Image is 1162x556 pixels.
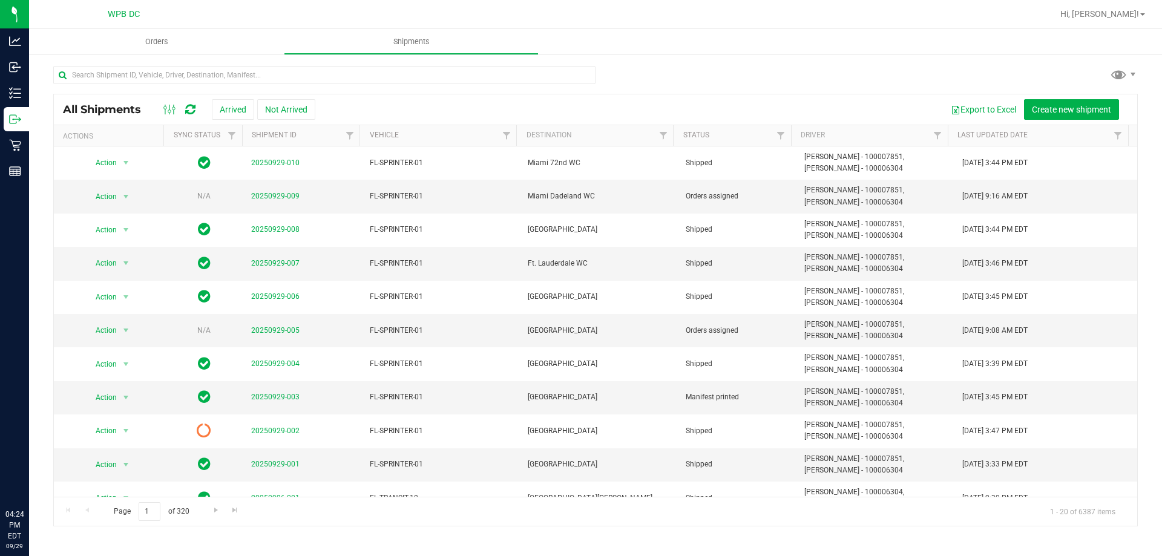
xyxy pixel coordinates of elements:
[251,460,300,468] a: 20250929-001
[528,391,671,403] span: [GEOGRAPHIC_DATA]
[1024,99,1119,120] button: Create new shipment
[63,103,153,116] span: All Shipments
[962,157,1028,169] span: [DATE] 3:44 PM EDT
[962,459,1028,470] span: [DATE] 3:33 PM EDT
[496,125,516,146] a: Filter
[686,492,790,504] span: Shipped
[370,391,513,403] span: FL-SPRINTER-01
[1040,502,1125,520] span: 1 - 20 of 6387 items
[528,358,671,370] span: [GEOGRAPHIC_DATA]
[198,221,211,238] span: In Sync
[85,389,117,406] span: Action
[771,125,791,146] a: Filter
[103,502,199,521] span: Page of 320
[528,291,671,303] span: [GEOGRAPHIC_DATA]
[686,391,790,403] span: Manifest printed
[804,486,948,509] span: [PERSON_NAME] - 100006304, [PERSON_NAME] - 100007610
[198,355,211,372] span: In Sync
[85,489,117,506] span: Action
[9,35,21,47] inline-svg: Analytics
[370,358,513,370] span: FL-SPRINTER-01
[251,359,300,368] a: 20250929-004
[197,422,211,439] span: Pending Sync
[85,322,117,339] span: Action
[686,325,790,336] span: Orders assigned
[85,188,117,205] span: Action
[686,258,790,269] span: Shipped
[686,291,790,303] span: Shipped
[943,99,1024,120] button: Export to Excel
[118,389,133,406] span: select
[251,326,300,335] a: 20250929-005
[804,151,948,174] span: [PERSON_NAME] - 100007851, [PERSON_NAME] - 100006304
[370,157,513,169] span: FL-SPRINTER-01
[962,391,1028,403] span: [DATE] 3:45 PM EDT
[9,165,21,177] inline-svg: Reports
[1032,105,1111,114] span: Create new shipment
[804,386,948,409] span: [PERSON_NAME] - 100007851, [PERSON_NAME] - 100006304
[686,425,790,437] span: Shipped
[226,502,244,518] a: Go to the last page
[962,191,1028,202] span: [DATE] 9:16 AM EDT
[962,224,1028,235] span: [DATE] 3:44 PM EDT
[804,286,948,309] span: [PERSON_NAME] - 100007851, [PERSON_NAME] - 100006304
[9,113,21,125] inline-svg: Outbound
[108,9,140,19] span: WPB DC
[118,456,133,473] span: select
[962,291,1028,303] span: [DATE] 3:45 PM EDT
[251,427,300,435] a: 20250929-002
[957,131,1028,139] a: Last Updated Date
[804,218,948,241] span: [PERSON_NAME] - 100007851, [PERSON_NAME] - 100006304
[12,459,48,495] iframe: Resource center
[962,325,1028,336] span: [DATE] 9:08 AM EDT
[686,157,790,169] span: Shipped
[928,125,948,146] a: Filter
[516,125,673,146] th: Destination
[251,393,300,401] a: 20250929-003
[85,422,117,439] span: Action
[251,225,300,234] a: 20250929-008
[528,224,671,235] span: [GEOGRAPHIC_DATA]
[962,492,1028,504] span: [DATE] 2:30 PM EDT
[528,425,671,437] span: [GEOGRAPHIC_DATA]
[198,489,211,506] span: In Sync
[251,192,300,200] a: 20250929-009
[528,325,671,336] span: [GEOGRAPHIC_DATA]
[528,492,671,504] span: [GEOGRAPHIC_DATA][PERSON_NAME]
[528,157,671,169] span: Miami 72nd WC
[370,492,513,504] span: FL-TRANSIT-18
[1108,125,1128,146] a: Filter
[5,509,24,541] p: 04:24 PM EDT
[370,191,513,202] span: FL-SPRINTER-01
[63,132,159,140] div: Actions
[683,131,709,139] a: Status
[804,185,948,208] span: [PERSON_NAME] - 100007851, [PERSON_NAME] - 100006304
[251,292,300,301] a: 20250929-006
[528,258,671,269] span: Ft. Lauderdale WC
[85,456,117,473] span: Action
[198,456,211,473] span: In Sync
[198,255,211,272] span: In Sync
[5,541,24,551] p: 09/29
[686,459,790,470] span: Shipped
[284,29,539,54] a: Shipments
[9,61,21,73] inline-svg: Inbound
[212,99,254,120] button: Arrived
[804,319,948,342] span: [PERSON_NAME] - 100007851, [PERSON_NAME] - 100006304
[804,352,948,375] span: [PERSON_NAME] - 100007851, [PERSON_NAME] - 100006304
[370,291,513,303] span: FL-SPRINTER-01
[251,494,300,502] a: 20250926-001
[85,289,117,306] span: Action
[198,388,211,405] span: In Sync
[962,358,1028,370] span: [DATE] 3:39 PM EDT
[207,502,225,518] a: Go to the next page
[29,29,284,54] a: Orders
[370,325,513,336] span: FL-SPRINTER-01
[118,255,133,272] span: select
[9,87,21,99] inline-svg: Inventory
[377,36,446,47] span: Shipments
[804,453,948,476] span: [PERSON_NAME] - 100007851, [PERSON_NAME] - 100006304
[197,326,211,335] span: N/A
[686,358,790,370] span: Shipped
[222,125,242,146] a: Filter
